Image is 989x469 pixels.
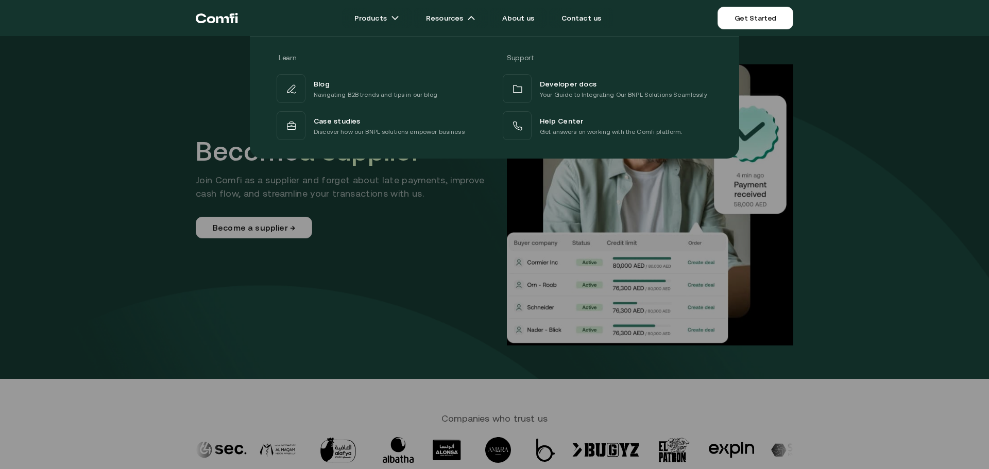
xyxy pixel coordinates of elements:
span: Support [507,54,534,62]
a: Productsarrow icons [342,8,412,28]
span: Blog [314,77,330,90]
span: Developer docs [540,77,596,90]
a: Get Started [718,7,793,29]
p: Discover how our BNPL solutions empower business [314,127,465,137]
a: Contact us [549,8,614,28]
span: Help Center [540,114,583,127]
a: Return to the top of the Comfi home page [196,3,238,33]
p: Get answers on working with the Comfi platform. [540,127,683,137]
a: About us [490,8,547,28]
a: Developer docsYour Guide to Integrating Our BNPL Solutions Seamlessly [501,72,714,105]
img: arrow icons [391,14,399,22]
img: arrow icons [467,14,475,22]
a: BlogNavigating B2B trends and tips in our blog [275,72,488,105]
p: Navigating B2B trends and tips in our blog [314,90,437,100]
span: Case studies [314,114,361,127]
span: Learn [279,54,296,62]
a: Help CenterGet answers on working with the Comfi platform. [501,109,714,142]
a: Resourcesarrow icons [414,8,488,28]
p: Your Guide to Integrating Our BNPL Solutions Seamlessly [540,90,707,100]
a: Case studiesDiscover how our BNPL solutions empower business [275,109,488,142]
